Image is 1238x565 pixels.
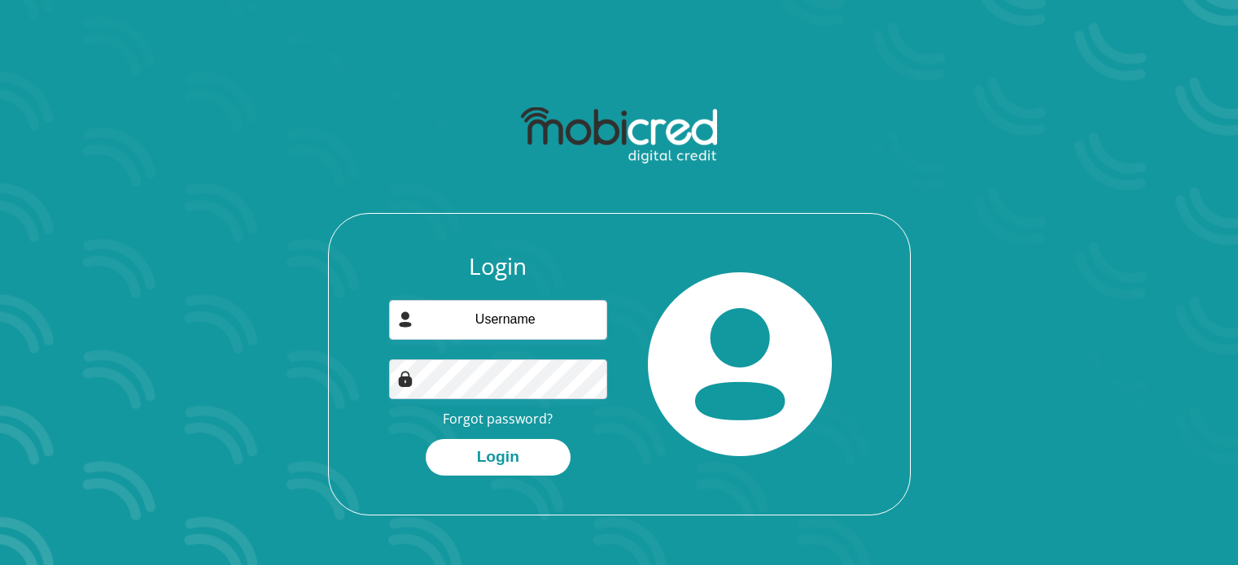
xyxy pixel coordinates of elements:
[397,371,413,387] img: Image
[521,107,717,164] img: mobicred logo
[389,253,607,280] h3: Login
[443,410,553,428] a: Forgot password?
[389,300,607,340] input: Username
[397,311,413,328] img: user-icon image
[426,439,571,476] button: Login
